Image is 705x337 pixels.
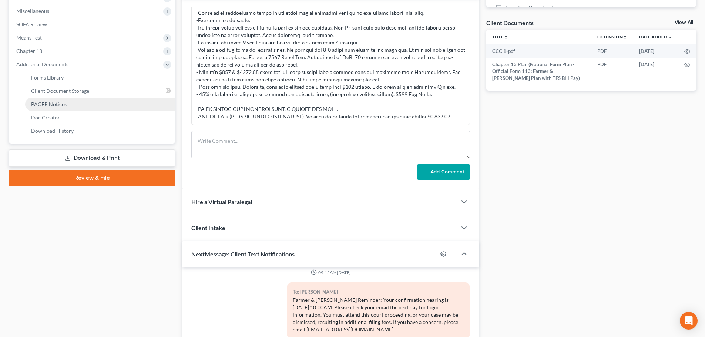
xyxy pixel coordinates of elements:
a: Download History [25,124,175,138]
td: [DATE] [633,58,678,85]
span: NextMessage: Client Text Notifications [191,250,295,257]
div: Farmer & [PERSON_NAME] Reminder: Your confirmation hearing is [DATE] 10:00AM. Please check your e... [293,296,464,333]
i: unfold_more [623,35,627,40]
td: Chapter 13 Plan (National Form Plan - Official Form 113: Farmer & [PERSON_NAME] Plan with TFS Bil... [486,58,591,85]
span: SOFA Review [16,21,47,27]
td: PDF [591,44,633,58]
div: Client Documents [486,19,534,27]
span: Signature Pages Sent [506,4,554,11]
div: Open Intercom Messenger [680,312,698,330]
button: Add Comment [417,164,470,180]
span: Download History [31,128,74,134]
i: unfold_more [504,35,508,40]
span: Client Intake [191,224,225,231]
span: Miscellaneous [16,8,49,14]
a: Review & File [9,170,175,186]
a: View All [675,20,693,25]
a: Doc Creator [25,111,175,124]
span: Additional Documents [16,61,68,67]
span: Forms Library [31,74,64,81]
span: Hire a Virtual Paralegal [191,198,252,205]
td: PDF [591,58,633,85]
i: expand_more [668,35,672,40]
a: PACER Notices [25,98,175,111]
a: Forms Library [25,71,175,84]
td: [DATE] [633,44,678,58]
td: CCC 1-pdf [486,44,591,58]
a: Titleunfold_more [492,34,508,40]
div: To: [PERSON_NAME] [293,288,464,296]
span: Doc Creator [31,114,60,121]
a: Download & Print [9,149,175,167]
a: SOFA Review [10,18,175,31]
span: Chapter 13 [16,48,42,54]
span: Means Test [16,34,42,41]
a: Client Document Storage [25,84,175,98]
span: Client Document Storage [31,88,89,94]
div: 09:15AM[DATE] [191,269,470,276]
a: Date Added expand_more [639,34,672,40]
span: PACER Notices [31,101,67,107]
a: Extensionunfold_more [597,34,627,40]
